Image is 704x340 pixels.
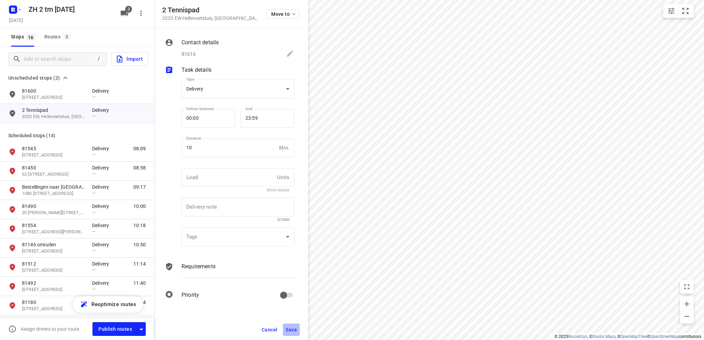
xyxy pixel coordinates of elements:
[92,229,96,234] span: —
[181,80,294,98] div: Delivery
[22,87,85,94] p: 81600
[650,334,679,339] a: OpenStreetMap
[181,50,196,58] p: 81616
[620,334,647,339] a: OpenMapTiles
[92,164,113,171] p: Delivery
[262,327,277,332] span: Cancel
[133,203,146,210] span: 10:00
[181,66,211,74] p: Task details
[22,210,85,216] p: 20 Van Swietenstraat, 2518 SJ, Den Haag, NL
[125,6,132,13] span: 3
[133,241,146,248] span: 10:50
[92,203,113,210] p: Delivery
[554,334,701,339] li: © 2025 , © , © © contributors
[44,33,73,41] div: Routes
[92,267,96,272] span: —
[181,227,294,246] div: ​
[91,300,136,309] span: Reoptimize routes
[8,74,60,82] span: Unscheduled stops (2)
[235,119,241,124] p: —
[22,203,85,210] p: 81490
[95,55,102,63] div: /
[22,241,85,248] p: 81146 omruilen
[111,52,148,66] button: Import
[279,144,289,152] p: Min.
[679,4,692,18] button: Fit zoom
[8,131,146,140] p: Scheduled stops ( 14 )
[22,260,85,267] p: 81512
[115,55,143,63] span: Import
[92,94,96,99] span: —
[22,145,85,152] p: 81545
[92,260,113,267] p: Delivery
[134,7,148,20] button: More
[11,33,37,41] span: Stops
[22,286,85,293] p: 101 Meerweg, 2651 LA, Berkel en Rodenrijs, NL
[286,49,294,58] svg: Edit
[133,145,146,152] span: 08:09
[22,229,85,235] p: 58 Tortellaan, 2566 CK, Den Haag, NL
[92,322,137,336] button: Publish routes
[181,38,219,47] p: Contact details
[92,107,113,114] p: Delivery
[186,86,283,92] div: Delivery
[592,334,616,339] a: Stadia Maps
[162,6,258,14] h5: 2 Tennispad
[133,222,146,229] span: 10:18
[22,184,85,190] p: Bestellingen naar Nieuw-Vennep brengen
[133,280,146,286] span: 11:40
[92,171,96,176] span: —
[181,291,199,299] p: Priority
[6,16,26,24] h5: [DATE]
[22,222,85,229] p: 81554
[277,218,289,222] span: 0/2500
[22,267,85,274] p: 5 Dravik, 2631 DN, Nootdorp, NL
[22,152,85,159] p: 21 Visschouw, 2811 LK, Reeuwijk, NL
[92,248,96,253] span: —
[663,4,694,18] div: small contained button group
[22,190,85,197] p: 1580 Hoofdweg Oostzijde, 2153 NA, Nieuw-Vennep, NL
[21,326,80,332] p: Assign drivers to your route.
[26,34,35,40] span: 16
[162,15,258,21] p: 3223 EW Hellevoetsluis , [GEOGRAPHIC_DATA]
[271,11,297,17] span: Move to
[22,164,85,171] p: 81450
[73,296,143,313] button: Reoptimize routes
[22,248,85,255] p: 24 Voorburgseweg, 2264 AE, Leidschendam, NL
[24,54,95,65] input: Add or search stops
[165,262,294,283] div: Requirements
[133,164,146,171] span: 08:58
[92,114,96,119] span: —
[22,280,85,286] p: 81492
[107,52,148,66] a: Import
[283,324,300,336] button: Save
[92,241,113,248] p: Delivery
[63,33,71,40] span: 3
[568,334,587,339] a: Routetitan
[133,260,146,267] span: 11:14
[22,107,85,114] p: 2 Tennispad
[286,327,297,332] span: Save
[92,286,96,292] span: —
[22,114,85,120] p: 3223 EW, Hellevoetsluis, [GEOGRAPHIC_DATA]
[118,7,131,20] button: 3
[22,306,85,312] p: 42 Kadoelermeer, 3068 KE, Rotterdam, NL
[92,184,113,190] p: Delivery
[92,222,113,229] p: Delivery
[92,152,96,157] span: —
[22,299,85,306] p: 81180
[5,74,71,82] button: Unscheduled stops (2)
[98,325,132,333] span: Publish routes
[165,38,294,59] div: Contact details81616
[26,4,115,15] h5: ZH 2 tm [DATE]
[267,9,300,19] button: Move to
[165,66,294,75] div: Task details
[92,190,96,196] span: —
[22,94,85,101] p: 74 Heereveldseweg, 5423 VM, Handel, NL
[664,4,678,18] button: Map settings
[259,324,280,336] button: Cancel
[22,171,85,178] p: 62 Zuilensteinsingel, 2151 EE, Nieuw-Vennep, NL
[92,87,113,94] p: Delivery
[92,145,113,152] p: Delivery
[277,174,289,181] p: Units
